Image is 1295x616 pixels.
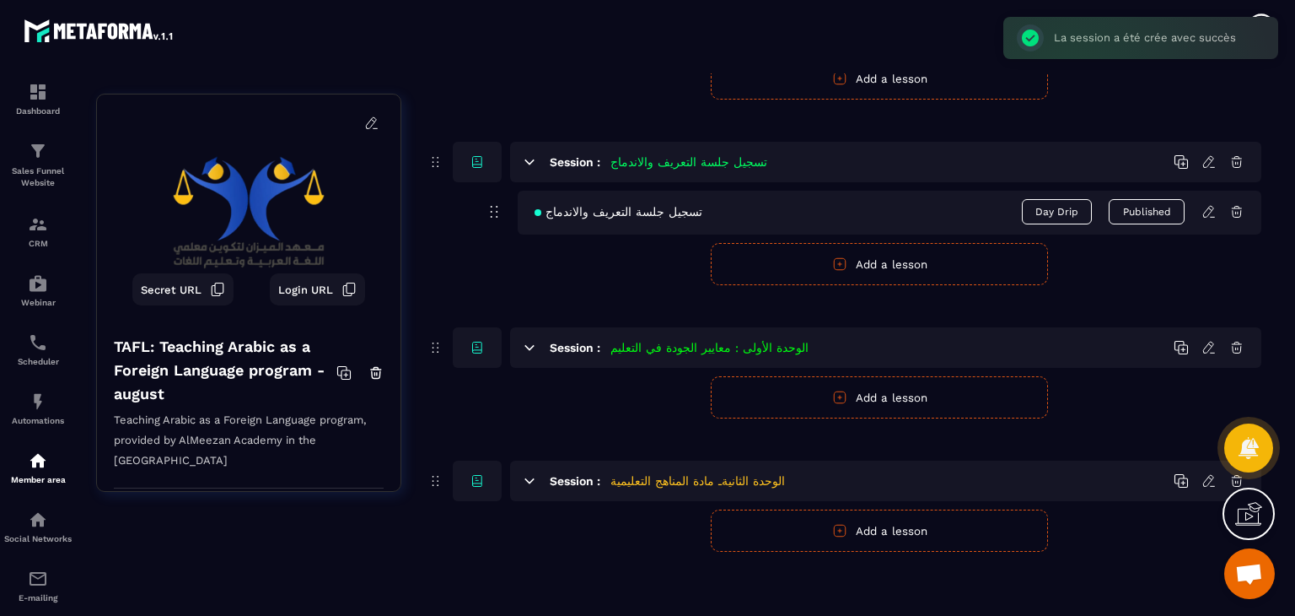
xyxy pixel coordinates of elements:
a: automationsautomationsWebinar [4,261,72,320]
button: Add a lesson [711,57,1048,100]
img: logo [24,15,175,46]
h5: الوحدة الثانيةـ مادة المناهج التعليمية [610,473,785,489]
button: Add a lesson [711,376,1048,419]
button: Add a lesson [711,243,1048,285]
a: automationsautomationsMember area [4,438,72,497]
img: formation [28,214,48,235]
p: Dashboard [4,106,72,116]
img: formation [28,82,48,102]
a: automationsautomationsAutomations [4,379,72,438]
img: background [110,107,388,318]
p: E-mailing [4,593,72,602]
button: Secret URL [132,273,234,305]
span: Secret URL [141,284,202,296]
a: social-networksocial-networkSocial Networks [4,497,72,556]
h4: TAFL: Teaching Arabic as a Foreign Language program - august [114,335,336,406]
a: formationformationCRM [4,202,72,261]
img: scheduler [28,332,48,353]
span: تسجيل جلسة التعريف والاندماج [535,205,702,219]
p: Automations [4,416,72,425]
img: formation [28,141,48,161]
p: Teaching Arabic as a Foreign Language program, provided by AlMeezan Academy in the [GEOGRAPHIC_DATA] [114,410,384,489]
img: email [28,569,48,589]
button: Add a lesson [711,510,1048,552]
p: CRM [4,239,72,248]
p: Member area [4,475,72,484]
a: schedulerschedulerScheduler [4,320,72,379]
a: emailemailE-mailing [4,556,72,615]
p: Scheduler [4,357,72,366]
a: formationformationSales Funnel Website [4,128,72,202]
button: Published [1109,199,1185,224]
button: Login URL [270,273,365,305]
h5: الوحدة الأولى : معايير الجودة في التعليم [610,339,809,356]
p: Webinar [4,298,72,307]
img: automations [28,451,48,471]
a: formationformationDashboard [4,69,72,128]
p: Social Networks [4,534,72,543]
span: Login URL [278,284,333,296]
p: Sales Funnel Website [4,165,72,189]
h6: Session : [550,341,600,354]
h5: تسجيل جلسة التعريف والاندماج [610,154,767,170]
h6: Session : [550,155,600,169]
img: automations [28,392,48,412]
img: social-network [28,510,48,530]
div: Open chat [1224,548,1275,599]
h6: Session : [550,474,600,488]
span: Day Drip [1022,199,1092,224]
img: automations [28,273,48,294]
